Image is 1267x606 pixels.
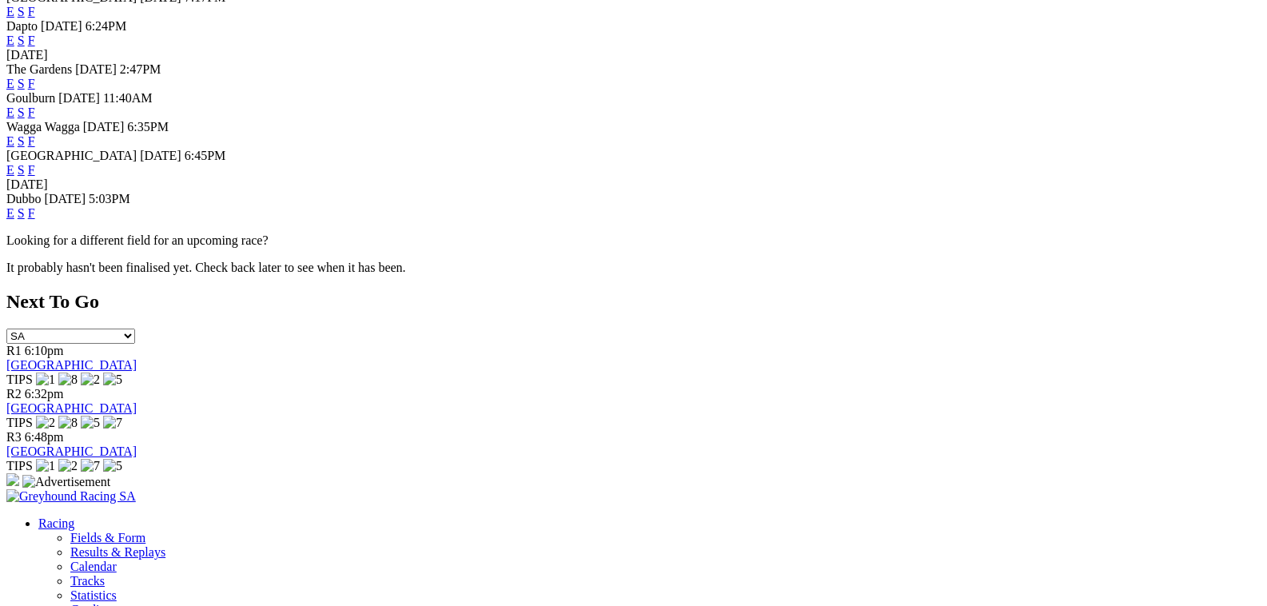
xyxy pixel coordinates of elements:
[70,560,117,573] a: Calendar
[41,19,82,33] span: [DATE]
[120,62,161,76] span: 2:47PM
[6,91,55,105] span: Goulburn
[36,459,55,473] img: 1
[6,401,137,415] a: [GEOGRAPHIC_DATA]
[81,459,100,473] img: 7
[25,387,64,401] span: 6:32pm
[89,192,130,205] span: 5:03PM
[18,5,25,18] a: S
[70,588,117,602] a: Statistics
[6,489,136,504] img: Greyhound Racing SA
[127,120,169,134] span: 6:35PM
[28,134,35,148] a: F
[28,5,35,18] a: F
[6,163,14,177] a: E
[18,34,25,47] a: S
[6,34,14,47] a: E
[103,373,122,387] img: 5
[18,163,25,177] a: S
[6,373,33,386] span: TIPS
[6,192,42,205] span: Dubbo
[6,387,22,401] span: R2
[6,120,80,134] span: Wagga Wagga
[58,91,100,105] span: [DATE]
[6,48,1261,62] div: [DATE]
[6,473,19,486] img: 15187_Greyhounds_GreysPlayCentral_Resize_SA_WebsiteBanner_300x115_2025.jpg
[185,149,226,162] span: 6:45PM
[103,416,122,430] img: 7
[58,459,78,473] img: 2
[22,475,110,489] img: Advertisement
[36,416,55,430] img: 2
[83,120,125,134] span: [DATE]
[6,62,72,76] span: The Gardens
[103,459,122,473] img: 5
[28,77,35,90] a: F
[103,91,153,105] span: 11:40AM
[6,106,14,119] a: E
[6,206,14,220] a: E
[28,206,35,220] a: F
[70,545,165,559] a: Results & Replays
[70,531,145,544] a: Fields & Form
[28,34,35,47] a: F
[18,134,25,148] a: S
[25,344,64,357] span: 6:10pm
[58,416,78,430] img: 8
[81,373,100,387] img: 2
[6,177,1261,192] div: [DATE]
[6,233,1261,248] p: Looking for a different field for an upcoming race?
[6,459,33,472] span: TIPS
[6,416,33,429] span: TIPS
[75,62,117,76] span: [DATE]
[86,19,127,33] span: 6:24PM
[6,445,137,458] a: [GEOGRAPHIC_DATA]
[6,77,14,90] a: E
[18,206,25,220] a: S
[6,19,38,33] span: Dapto
[58,373,78,387] img: 8
[36,373,55,387] img: 1
[70,574,105,588] a: Tracks
[6,358,137,372] a: [GEOGRAPHIC_DATA]
[140,149,181,162] span: [DATE]
[81,416,100,430] img: 5
[6,430,22,444] span: R3
[6,291,1261,313] h2: Next To Go
[6,344,22,357] span: R1
[6,149,137,162] span: [GEOGRAPHIC_DATA]
[6,5,14,18] a: E
[18,77,25,90] a: S
[25,430,64,444] span: 6:48pm
[6,134,14,148] a: E
[38,516,74,530] a: Racing
[6,261,406,274] partial: It probably hasn't been finalised yet. Check back later to see when it has been.
[28,106,35,119] a: F
[18,106,25,119] a: S
[45,192,86,205] span: [DATE]
[28,163,35,177] a: F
